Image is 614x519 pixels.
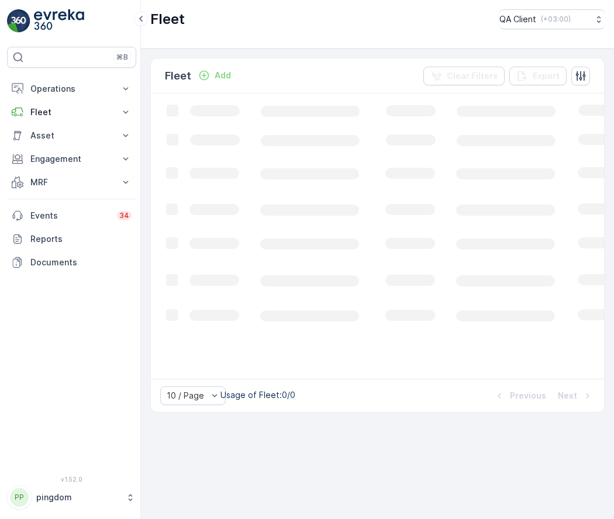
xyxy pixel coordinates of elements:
[30,210,110,222] p: Events
[533,70,560,82] p: Export
[558,390,577,402] p: Next
[30,130,113,141] p: Asset
[116,53,128,62] p: ⌘B
[7,476,136,483] span: v 1.52.0
[119,211,129,220] p: 34
[30,257,132,268] p: Documents
[30,83,113,95] p: Operations
[7,485,136,510] button: PPpingdom
[194,68,236,82] button: Add
[10,488,29,507] div: PP
[7,204,136,227] a: Events34
[510,390,546,402] p: Previous
[509,67,567,85] button: Export
[7,171,136,194] button: MRF
[34,9,84,33] img: logo_light-DOdMpM7g.png
[492,389,547,403] button: Previous
[423,67,505,85] button: Clear Filters
[557,389,595,403] button: Next
[7,77,136,101] button: Operations
[541,15,571,24] p: ( +03:00 )
[36,492,120,503] p: pingdom
[499,13,536,25] p: QA Client
[215,70,231,81] p: Add
[30,106,113,118] p: Fleet
[165,68,191,84] p: Fleet
[30,233,132,245] p: Reports
[7,147,136,171] button: Engagement
[30,153,113,165] p: Engagement
[7,124,136,147] button: Asset
[7,101,136,124] button: Fleet
[447,70,498,82] p: Clear Filters
[220,389,295,401] p: Usage of Fleet : 0/0
[7,251,136,274] a: Documents
[499,9,605,29] button: QA Client(+03:00)
[30,177,113,188] p: MRF
[7,9,30,33] img: logo
[150,10,185,29] p: Fleet
[7,227,136,251] a: Reports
